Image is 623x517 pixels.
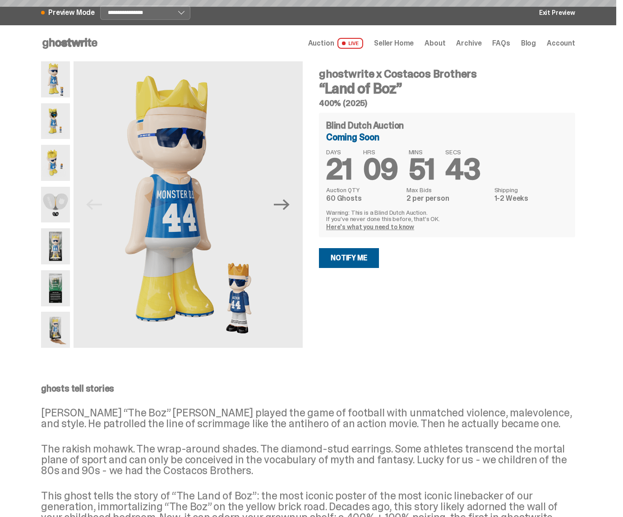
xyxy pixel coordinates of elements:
[445,149,480,155] span: SECS
[41,103,70,139] img: Land_of_Boz_Media_Gallery_8.png
[272,195,292,215] button: Next
[41,61,70,97] img: Land_of_Boz_Hero_21.png
[406,187,489,193] dt: Max Bids
[492,40,510,47] a: FAQs
[521,40,536,47] a: Blog
[326,149,352,155] span: DAYS
[547,40,575,47] a: Account
[319,81,575,96] h3: “Land of Boz”
[539,9,575,16] a: Exit Preview
[494,195,568,202] dd: 1-2 Weeks
[337,38,363,49] span: LIVE
[326,187,401,193] dt: Auction QTY
[41,407,575,429] p: [PERSON_NAME] “The Boz” [PERSON_NAME] played the game of football with unmatched violence, malevo...
[41,187,70,223] img: Land_of_Boz_Media_Gallery_5.png
[326,195,401,202] dd: 60 Ghosts
[494,187,568,193] dt: Shipping
[308,40,334,47] span: Auction
[374,40,414,47] a: Seller Home
[363,151,398,188] span: 09
[48,9,95,16] span: Preview Mode
[445,151,480,188] span: 43
[326,151,352,188] span: 21
[41,312,70,348] img: Land_of_Boz_Media_Gallery_16.png
[41,228,70,264] img: Land_of_Boz_Hero_22.png
[41,270,70,306] img: Land_of_Boz_Hero_23.png
[326,133,568,142] div: Coming Soon
[326,209,568,222] p: Warning: This is a Blind Dutch Auction. If you’ve never done this before, that’s OK.
[409,151,435,188] span: 51
[409,149,435,155] span: MINS
[41,384,575,393] p: ghosts tell stories
[319,99,575,107] h5: 400% (2025)
[326,223,414,231] a: Here's what you need to know
[326,121,404,130] h4: Blind Dutch Auction
[308,38,363,49] a: Auction LIVE
[406,195,489,202] dd: 2 per person
[319,69,575,79] h4: ghostwrite x Costacos Brothers
[41,145,70,181] img: Land_of_Boz_Media_Gallery_7.png
[425,40,445,47] a: About
[456,40,481,47] a: Archive
[74,61,303,348] img: Land_of_Boz_Hero_21.png
[363,149,398,155] span: HRS
[319,248,379,268] a: Notify Me
[41,443,575,476] p: The rakish mohawk. The wrap-around shades. The diamond-stud earrings. Some athletes transcend the...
